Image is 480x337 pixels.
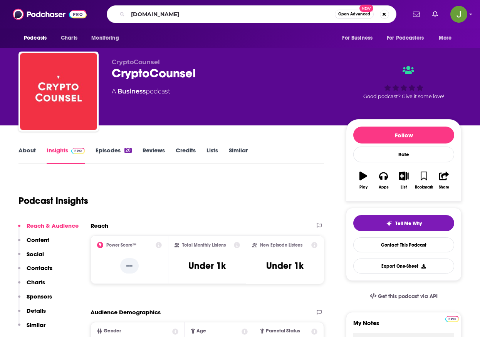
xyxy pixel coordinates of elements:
[415,185,433,190] div: Bookmark
[27,321,45,329] p: Similar
[266,260,304,272] h3: Under 1k
[91,33,119,43] span: Monitoring
[395,220,422,227] span: Tell Me Why
[359,5,373,12] span: New
[439,185,449,190] div: Share
[107,5,396,23] div: Search podcasts, credits, & more...
[379,185,389,190] div: Apps
[353,147,454,162] div: Rate
[91,222,108,229] h2: Reach
[260,242,302,248] h2: New Episode Listens
[18,321,45,335] button: Similar
[337,31,382,45] button: open menu
[24,33,47,43] span: Podcasts
[450,6,467,23] button: Show profile menu
[382,31,435,45] button: open menu
[439,33,452,43] span: More
[401,185,407,190] div: List
[96,147,132,164] a: Episodes20
[182,242,226,248] h2: Total Monthly Listens
[433,31,462,45] button: open menu
[206,147,218,164] a: Lists
[117,88,146,95] a: Business
[18,195,88,207] h1: Podcast Insights
[27,264,52,272] p: Contacts
[346,58,462,106] div: Good podcast? Give it some love!
[196,329,206,334] span: Age
[71,148,85,154] img: Podchaser Pro
[359,185,368,190] div: Play
[266,329,300,334] span: Parental Status
[386,220,392,227] img: tell me why sparkle
[429,8,441,21] a: Show notifications dropdown
[394,167,414,194] button: List
[18,293,52,307] button: Sponsors
[106,242,136,248] h2: Power Score™
[27,307,46,314] p: Details
[353,319,454,333] label: My Notes
[27,293,52,300] p: Sponsors
[338,12,370,16] span: Open Advanced
[450,6,467,23] span: Logged in as jon47193
[353,259,454,274] button: Export One-Sheet
[18,264,52,279] button: Contacts
[27,222,79,229] p: Reach & Audience
[387,33,424,43] span: For Podcasters
[445,316,459,322] img: Podchaser Pro
[450,6,467,23] img: User Profile
[112,87,170,96] div: A podcast
[124,148,132,153] div: 20
[445,315,459,322] a: Pro website
[27,250,44,258] p: Social
[56,31,82,45] a: Charts
[454,311,472,329] iframe: Intercom live chat
[18,222,79,236] button: Reach & Audience
[176,147,196,164] a: Credits
[18,147,36,164] a: About
[47,147,85,164] a: InsightsPodchaser Pro
[143,147,165,164] a: Reviews
[61,33,77,43] span: Charts
[18,279,45,293] button: Charts
[120,258,139,274] p: --
[18,236,49,250] button: Content
[128,8,335,20] input: Search podcasts, credits, & more...
[229,147,248,164] a: Similar
[353,167,373,194] button: Play
[414,167,434,194] button: Bookmark
[353,237,454,252] a: Contact This Podcast
[434,167,454,194] button: Share
[18,31,57,45] button: open menu
[91,309,161,316] h2: Audience Demographics
[20,53,97,130] img: CryptoCounsel
[373,167,393,194] button: Apps
[188,260,226,272] h3: Under 1k
[353,215,454,231] button: tell me why sparkleTell Me Why
[18,307,46,321] button: Details
[27,236,49,244] p: Content
[86,31,129,45] button: open menu
[13,7,87,22] img: Podchaser - Follow, Share and Rate Podcasts
[18,250,44,265] button: Social
[104,329,121,334] span: Gender
[364,287,444,306] a: Get this podcast via API
[112,58,160,66] span: CryptoCounsel
[410,8,423,21] a: Show notifications dropdown
[342,33,373,43] span: For Business
[353,127,454,143] button: Follow
[27,279,45,286] p: Charts
[363,93,444,99] span: Good podcast? Give it some love!
[378,293,438,300] span: Get this podcast via API
[335,10,374,19] button: Open AdvancedNew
